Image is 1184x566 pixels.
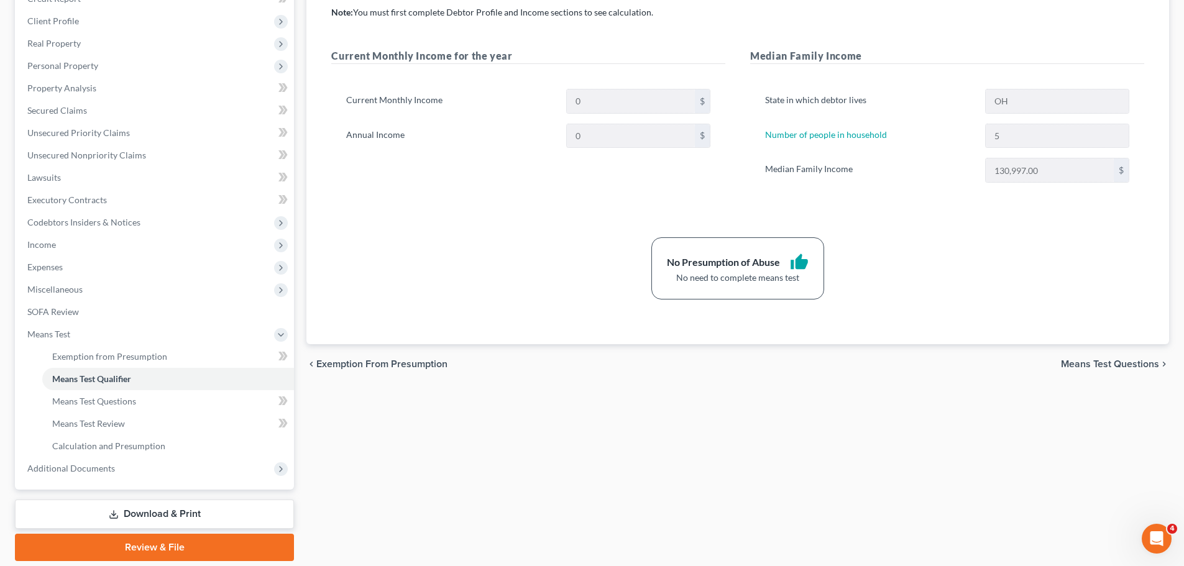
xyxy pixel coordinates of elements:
input: 0.00 [986,158,1114,182]
i: thumb_up [790,253,809,272]
a: Exemption from Presumption [42,345,294,368]
span: Additional Documents [27,463,115,473]
i: chevron_left [306,359,316,369]
span: Unsecured Priority Claims [27,127,130,138]
span: Personal Property [27,60,98,71]
a: Executory Contracts [17,189,294,211]
span: Executory Contracts [27,194,107,205]
span: Means Test Review [52,418,125,429]
div: $ [1114,158,1129,182]
span: Real Property [27,38,81,48]
span: Secured Claims [27,105,87,116]
span: Income [27,239,56,250]
span: Means Test Questions [52,396,136,406]
button: chevron_left Exemption from Presumption [306,359,447,369]
a: Number of people in household [765,129,887,140]
span: Expenses [27,262,63,272]
label: Current Monthly Income [340,89,559,114]
a: Means Test Qualifier [42,368,294,390]
label: Annual Income [340,124,559,148]
button: Means Test Questions chevron_right [1061,359,1169,369]
a: Secured Claims [17,99,294,122]
a: Unsecured Priority Claims [17,122,294,144]
div: No need to complete means test [667,272,809,284]
i: chevron_right [1159,359,1169,369]
a: Download & Print [15,500,294,529]
input: 0.00 [567,124,695,148]
span: Means Test [27,329,70,339]
div: $ [695,89,710,113]
span: Lawsuits [27,172,61,183]
input: State [986,89,1129,113]
span: Codebtors Insiders & Notices [27,217,140,227]
a: Lawsuits [17,167,294,189]
input: -- [986,124,1129,148]
a: Property Analysis [17,77,294,99]
h5: Current Monthly Income for the year [331,48,725,64]
a: Means Test Review [42,413,294,435]
div: $ [695,124,710,148]
span: 4 [1167,524,1177,534]
p: You must first complete Debtor Profile and Income sections to see calculation. [331,6,1144,19]
a: Calculation and Presumption [42,435,294,457]
strong: Note: [331,7,353,17]
span: Miscellaneous [27,284,83,294]
a: Unsecured Nonpriority Claims [17,144,294,167]
h5: Median Family Income [750,48,1144,64]
span: Exemption from Presumption [316,359,447,369]
span: Unsecured Nonpriority Claims [27,150,146,160]
label: State in which debtor lives [759,89,978,114]
span: Client Profile [27,16,79,26]
span: Exemption from Presumption [52,351,167,362]
iframe: Intercom live chat [1142,524,1172,554]
div: No Presumption of Abuse [667,255,780,270]
span: Means Test Questions [1061,359,1159,369]
span: Means Test Qualifier [52,373,131,384]
label: Median Family Income [759,158,978,183]
span: Property Analysis [27,83,96,93]
a: Review & File [15,534,294,561]
a: SOFA Review [17,301,294,323]
input: 0.00 [567,89,695,113]
span: Calculation and Presumption [52,440,165,451]
span: SOFA Review [27,306,79,317]
a: Means Test Questions [42,390,294,413]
